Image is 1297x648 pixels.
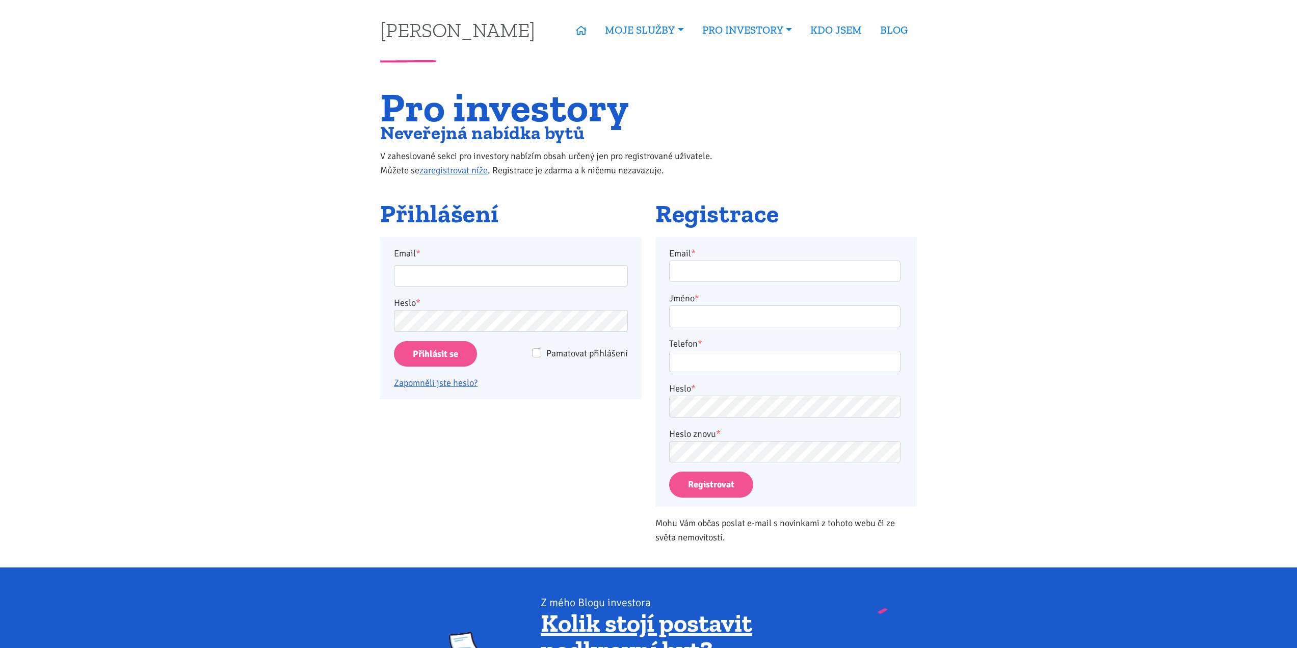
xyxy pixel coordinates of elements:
label: Heslo znovu [669,427,721,441]
abbr: required [691,248,696,259]
abbr: required [698,338,702,349]
label: Heslo [394,296,420,310]
a: Zapomněli jste heslo? [394,377,478,388]
label: Telefon [669,336,702,351]
button: Registrovat [669,472,753,498]
a: [PERSON_NAME] [380,20,535,40]
a: BLOG [871,18,917,42]
abbr: required [695,293,699,304]
h2: Přihlášení [380,200,642,228]
label: Email [669,246,696,261]
a: KDO JSEM [801,18,871,42]
h1: Pro investory [380,90,733,124]
div: Z mého Blogu investora [541,595,848,610]
abbr: required [716,428,721,439]
a: MOJE SLUŽBY [596,18,693,42]
p: Mohu Vám občas poslat e-mail s novinkami z tohoto webu či ze světa nemovitostí. [655,516,917,545]
p: V zaheslované sekci pro investory nabízím obsah určený jen pro registrované uživatele. Můžete se ... [380,149,733,177]
a: PRO INVESTORY [693,18,801,42]
span: Pamatovat přihlášení [546,348,628,359]
abbr: required [691,383,696,394]
h2: Neveřejná nabídka bytů [380,124,733,141]
label: Heslo [669,381,696,396]
label: Jméno [669,291,699,305]
a: zaregistrovat níže [419,165,488,176]
input: Přihlásit se [394,341,477,367]
label: Email [387,246,635,261]
h2: Registrace [655,200,917,228]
